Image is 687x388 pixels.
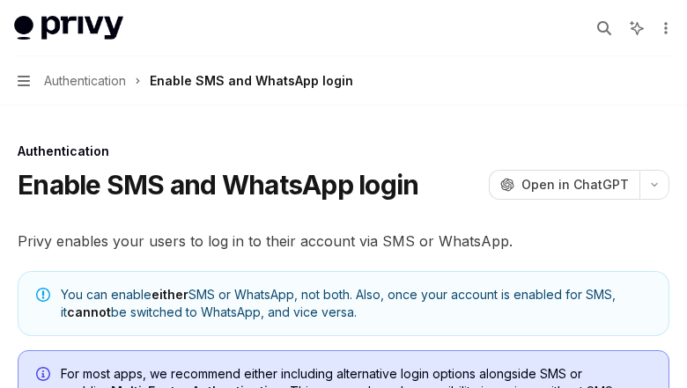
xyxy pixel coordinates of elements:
[18,169,418,201] h1: Enable SMS and WhatsApp login
[61,286,651,321] span: You can enable SMS or WhatsApp, not both. Also, once your account is enabled for SMS, it be switc...
[521,176,629,194] span: Open in ChatGPT
[14,16,123,40] img: light logo
[44,70,126,92] span: Authentication
[36,288,50,302] svg: Note
[36,367,54,384] svg: Info
[18,143,669,160] div: Authentication
[18,229,669,253] span: Privy enables your users to log in to their account via SMS or WhatsApp.
[150,70,353,92] div: Enable SMS and WhatsApp login
[489,170,639,200] button: Open in ChatGPT
[67,304,111,319] strong: cannot
[655,16,673,40] button: More actions
[151,287,188,302] strong: either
